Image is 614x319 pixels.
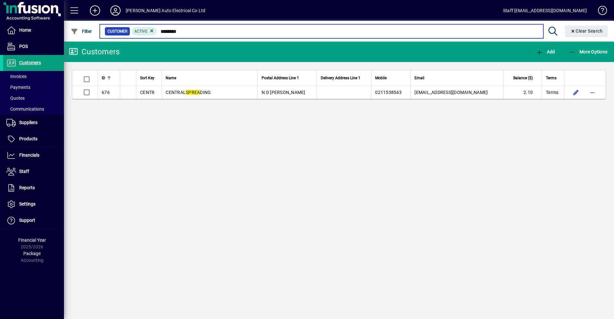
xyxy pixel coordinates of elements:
span: Payments [6,85,30,90]
span: Clear Search [570,28,603,34]
a: Settings [3,196,64,212]
span: Terms [546,89,558,96]
span: Invoices [6,74,27,79]
a: Quotes [3,93,64,104]
button: Profile [105,5,126,16]
span: Email [414,74,424,82]
span: Add [536,49,555,54]
span: Mobile [375,74,387,82]
span: More Options [569,49,608,54]
span: Settings [19,201,35,206]
em: SPREA [186,90,200,95]
span: Support [19,218,35,223]
span: Suppliers [19,120,37,125]
div: Email [414,74,500,82]
div: ID [102,74,116,82]
button: More Options [567,46,609,58]
a: Financials [3,147,64,163]
span: Financial Year [18,237,46,243]
span: 676 [102,90,110,95]
button: Edit [571,87,581,97]
a: Support [3,213,64,229]
span: Customer [107,28,127,35]
button: Add [534,46,556,58]
button: Filter [69,26,94,37]
span: 0211538543 [375,90,402,95]
span: Sort Key [140,74,154,82]
span: Products [19,136,37,141]
span: Balance ($) [513,74,533,82]
a: Invoices [3,71,64,82]
span: Delivery Address Line 1 [321,74,360,82]
span: Active [134,29,147,34]
span: CENTRAL DING [166,90,211,95]
button: Clear [565,26,608,37]
span: ID [102,74,105,82]
span: Reports [19,185,35,190]
mat-chip: Activation Status: Active [132,27,157,35]
span: Postal Address Line 1 [262,74,299,82]
span: Name [166,74,176,82]
a: Payments [3,82,64,93]
span: Staff [19,169,29,174]
a: Staff [3,164,64,180]
span: Package [23,251,41,256]
div: Name [166,74,254,82]
span: Quotes [6,96,25,101]
span: Terms [546,74,556,82]
span: Customers [19,60,41,65]
span: Communications [6,106,44,112]
span: [EMAIL_ADDRESS][DOMAIN_NAME] [414,90,488,95]
div: Customers [69,47,120,57]
a: Products [3,131,64,147]
span: Financials [19,152,39,158]
a: Knowledge Base [593,1,606,22]
button: More options [587,87,598,97]
a: Home [3,22,64,38]
a: Communications [3,104,64,114]
span: CENTR [140,90,154,95]
button: Add [85,5,105,16]
div: [PERSON_NAME] Auto Electrical Co Ltd [126,5,205,16]
span: N D [PERSON_NAME] [262,90,305,95]
a: POS [3,39,64,55]
a: Reports [3,180,64,196]
div: Balance ($) [508,74,539,82]
span: Home [19,27,31,33]
span: POS [19,44,28,49]
div: Mobile [375,74,406,82]
span: Filter [71,29,92,34]
a: Suppliers [3,115,64,131]
td: 2.10 [503,86,542,99]
div: Staff [EMAIL_ADDRESS][DOMAIN_NAME] [503,5,587,16]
